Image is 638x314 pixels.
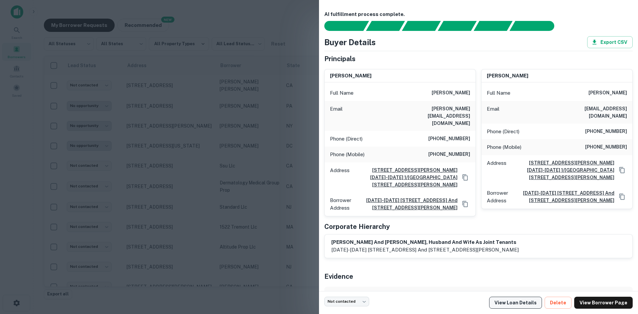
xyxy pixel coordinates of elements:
h6: [PHONE_NUMBER] [428,151,470,158]
div: Principals found, AI now looking for contact information... [438,21,477,31]
a: [STREET_ADDRESS][PERSON_NAME] [DATE]-[DATE] 1/[GEOGRAPHIC_DATA][STREET_ADDRESS][PERSON_NAME] [509,159,614,181]
h4: Buyer Details [324,36,376,48]
button: Copy Address [617,165,627,175]
button: Copy Address [460,172,470,182]
div: Not contacted [324,297,369,306]
button: Copy Address [617,192,627,202]
p: Address [330,166,350,188]
h6: [PERSON_NAME][EMAIL_ADDRESS][DOMAIN_NAME] [390,105,470,127]
button: Export CSV [587,36,633,48]
a: [DATE]-[DATE] [STREET_ADDRESS] and [STREET_ADDRESS][PERSON_NAME] [514,189,614,204]
h5: Principals [324,54,356,64]
h6: [PHONE_NUMBER] [585,143,627,151]
p: Full Name [330,89,354,97]
div: Your request is received and processing... [366,21,405,31]
button: Copy Address [460,199,470,209]
h6: [PHONE_NUMBER] [585,128,627,136]
h6: [PERSON_NAME] [432,89,470,97]
h6: [PHONE_NUMBER] [428,135,470,143]
p: Full Name [487,89,510,97]
th: Source [417,287,471,305]
p: Borrower Address [330,196,354,212]
button: Delete [545,297,572,309]
h6: [EMAIL_ADDRESS][DOMAIN_NAME] [547,105,627,120]
p: Phone (Mobile) [487,143,521,151]
a: View Loan Details [489,297,542,309]
a: [STREET_ADDRESS][PERSON_NAME] [DATE]-[DATE] 1/[GEOGRAPHIC_DATA][STREET_ADDRESS][PERSON_NAME] [352,166,458,188]
p: Phone (Direct) [487,128,519,136]
iframe: Chat Widget [605,261,638,293]
p: Borrower Address [487,189,511,205]
h6: [PERSON_NAME] [588,89,627,97]
h6: AI fulfillment process complete. [324,11,633,18]
div: Documents found, AI parsing details... [402,21,441,31]
a: [DATE]-[DATE] [STREET_ADDRESS] and [STREET_ADDRESS][PERSON_NAME] [357,197,458,211]
a: View Borrower Page [574,297,633,309]
p: Address [487,159,506,181]
th: Type [471,287,592,305]
p: Phone (Direct) [330,135,363,143]
h5: Evidence [324,271,353,281]
h6: [PERSON_NAME] [330,72,372,80]
h6: [PERSON_NAME] and [PERSON_NAME], husband and wife as joint tenants [331,239,519,246]
p: Phone (Mobile) [330,151,365,158]
div: Sending borrower request to AI... [316,21,366,31]
h5: Corporate Hierarchy [324,222,390,232]
div: AI fulfillment process complete. [510,21,562,31]
h6: [PERSON_NAME] [487,72,528,80]
th: Name [324,287,417,305]
p: Email [487,105,499,120]
p: [DATE]-[DATE] [STREET_ADDRESS] and [STREET_ADDRESS][PERSON_NAME] [331,246,519,254]
p: Email [330,105,343,127]
div: Principals found, still searching for contact information. This may take time... [474,21,512,31]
